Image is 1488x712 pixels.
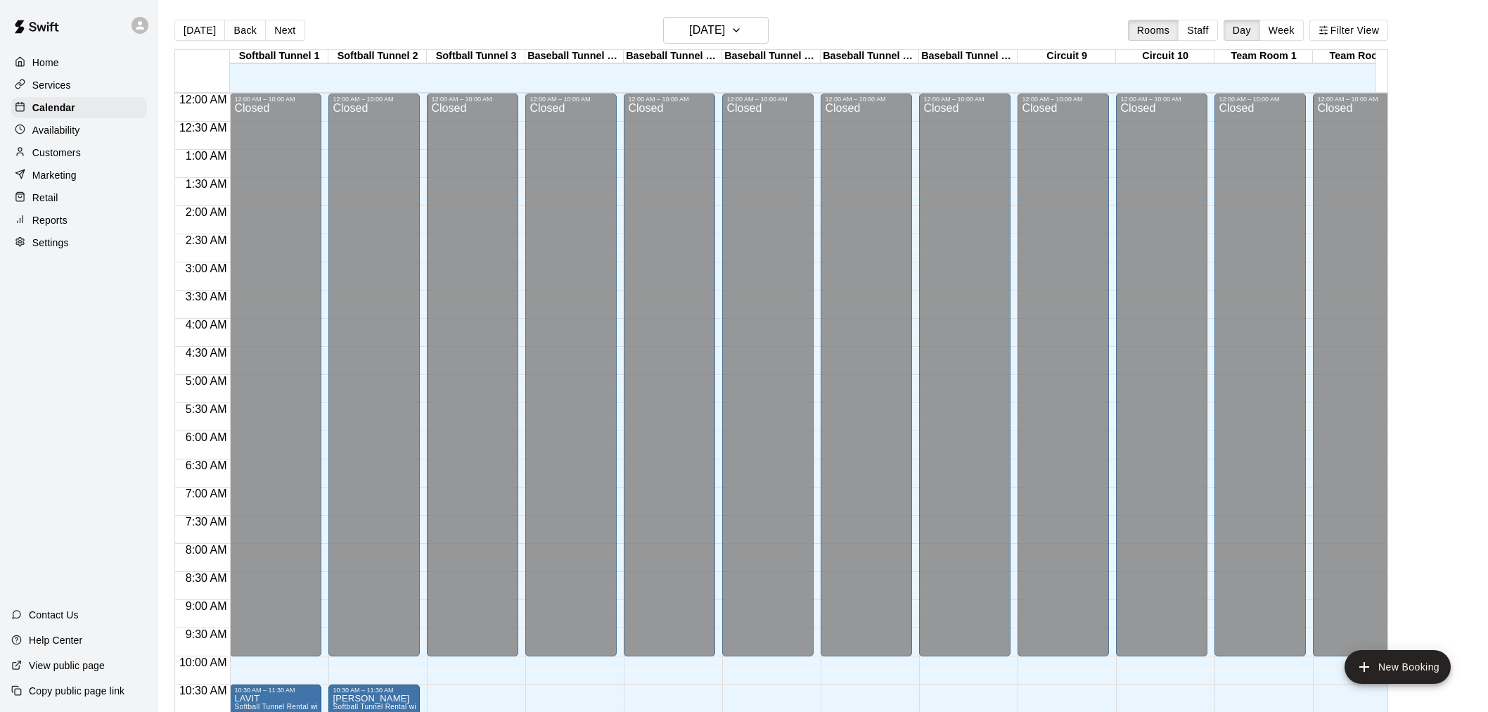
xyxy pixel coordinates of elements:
div: 12:00 AM – 10:00 AM [234,96,317,103]
button: [DATE] [174,20,225,41]
span: 5:30 AM [182,403,231,415]
div: Closed [1317,103,1400,661]
div: 10:30 AM – 11:30 AM [234,687,317,694]
div: Baseball Tunnel 6 (Machine) [722,50,821,63]
div: Softball Tunnel 2 [328,50,427,63]
p: Services [32,78,71,92]
span: 5:00 AM [182,375,231,387]
button: Filter View [1309,20,1388,41]
div: 12:00 AM – 10:00 AM: Closed [821,94,912,656]
div: Closed [530,103,612,661]
div: 12:00 AM – 10:00 AM [726,96,809,103]
div: 12:00 AM – 10:00 AM: Closed [1313,94,1404,656]
a: Marketing [11,165,147,186]
div: 12:00 AM – 10:00 AM [825,96,908,103]
div: Closed [923,103,1006,661]
span: 2:30 AM [182,234,231,246]
button: Week [1259,20,1304,41]
p: Copy public page link [29,684,124,698]
a: Availability [11,120,147,141]
p: Home [32,56,59,70]
p: Settings [32,236,69,250]
a: Services [11,75,147,96]
span: 10:30 AM [176,685,231,697]
div: 10:30 AM – 11:30 AM [333,687,416,694]
div: Baseball Tunnel 4 (Machine) [525,50,624,63]
a: Retail [11,187,147,208]
div: 12:00 AM – 10:00 AM: Closed [230,94,321,656]
span: 8:00 AM [182,544,231,556]
p: View public page [29,659,105,673]
div: 12:00 AM – 10:00 AM [431,96,514,103]
a: Calendar [11,97,147,118]
div: Circuit 10 [1116,50,1214,63]
p: Customers [32,146,81,160]
div: 12:00 AM – 10:00 AM [1317,96,1400,103]
span: 6:30 AM [182,459,231,471]
div: Closed [726,103,809,661]
span: 3:00 AM [182,262,231,274]
div: Baseball Tunnel 5 (Machine) [624,50,722,63]
div: Reports [11,210,147,231]
div: 12:00 AM – 10:00 AM [333,96,416,103]
span: 12:00 AM [176,94,231,106]
p: Reports [32,213,68,227]
a: Customers [11,142,147,163]
div: Closed [431,103,514,661]
button: Day [1224,20,1260,41]
div: 12:00 AM – 10:00 AM: Closed [328,94,420,656]
p: Calendar [32,101,75,115]
div: 12:00 AM – 10:00 AM [1219,96,1302,103]
div: 12:00 AM – 10:00 AM [1022,96,1105,103]
div: 12:00 AM – 10:00 AM: Closed [525,94,617,656]
a: Home [11,52,147,73]
span: 4:30 AM [182,347,231,359]
button: Staff [1178,20,1218,41]
span: 9:00 AM [182,600,231,612]
a: Settings [11,232,147,253]
span: Softball Tunnel Rental with Machine [333,703,453,711]
span: Softball Tunnel Rental with Machine [234,703,354,711]
span: 9:30 AM [182,628,231,640]
span: 7:00 AM [182,488,231,500]
div: Softball Tunnel 3 [427,50,525,63]
p: Retail [32,191,58,205]
div: 12:00 AM – 10:00 AM: Closed [1214,94,1306,656]
div: Closed [1022,103,1105,661]
div: 12:00 AM – 10:00 AM [923,96,1006,103]
button: [DATE] [663,17,769,44]
div: Baseball Tunnel 8 (Mound) [919,50,1018,63]
p: Help Center [29,633,82,647]
div: Closed [1120,103,1203,661]
span: 10:00 AM [176,656,231,668]
p: Marketing [32,168,77,182]
div: 12:00 AM – 10:00 AM [1120,96,1203,103]
button: Next [265,20,304,41]
div: Closed [825,103,908,661]
div: Team Room 1 [1214,50,1313,63]
div: 12:00 AM – 10:00 AM: Closed [427,94,518,656]
div: 12:00 AM – 10:00 AM: Closed [919,94,1011,656]
div: Closed [333,103,416,661]
div: Baseball Tunnel 7 (Mound/Machine) [821,50,919,63]
span: 1:30 AM [182,178,231,190]
p: Availability [32,123,80,137]
div: 12:00 AM – 10:00 AM: Closed [722,94,814,656]
span: 12:30 AM [176,122,231,134]
div: Circuit 9 [1018,50,1116,63]
div: Team Room 2 [1313,50,1411,63]
div: Closed [234,103,317,661]
div: 12:00 AM – 10:00 AM: Closed [1018,94,1109,656]
div: 12:00 AM – 10:00 AM: Closed [1116,94,1207,656]
h6: [DATE] [689,20,725,40]
div: Closed [1219,103,1302,661]
button: Rooms [1128,20,1179,41]
span: 6:00 AM [182,431,231,443]
button: Back [224,20,266,41]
